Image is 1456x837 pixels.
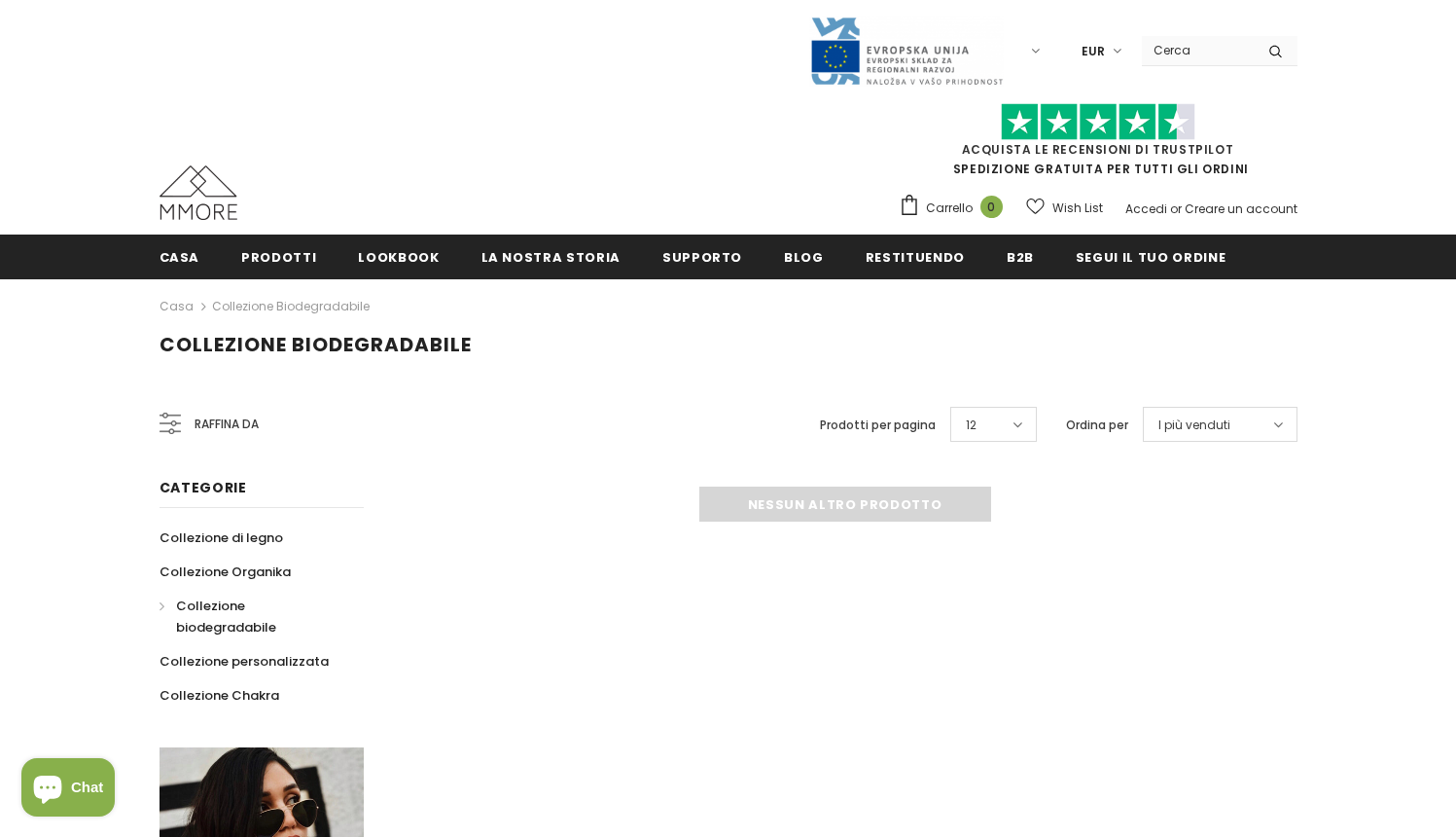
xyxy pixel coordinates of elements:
[980,196,1003,218] span: 0
[966,416,977,435] span: 12
[962,141,1234,158] a: Acquista le recensioni di TrustPilot
[160,528,283,547] span: Collezione di legno
[160,686,279,705] span: Collezione Chakra
[160,295,194,318] a: Casa
[176,597,276,637] span: Collezione biodegradabile
[784,235,824,278] a: Blog
[662,235,742,278] a: supporto
[212,298,370,314] a: Collezione biodegradabile
[1076,235,1225,278] a: Segui il tuo ordine
[241,235,316,278] a: Prodotti
[1001,103,1195,141] img: Fidati di Pilot Stars
[160,644,329,678] a: Collezione personalizzata
[1007,248,1034,267] span: B2B
[1052,199,1103,218] span: Wish List
[899,194,1012,223] a: Carrello 0
[1158,416,1230,435] span: I più venduti
[160,235,200,278] a: Casa
[481,235,621,278] a: La nostra storia
[809,16,1004,87] img: Javni Razpis
[1170,200,1182,217] span: or
[358,235,439,278] a: Lookbook
[160,563,291,581] span: Collezione Organika
[1007,235,1034,278] a: B2B
[16,758,121,821] inbox-online-store-chat: Shopify online store chat
[160,652,329,671] span: Collezione personalizzata
[866,235,965,278] a: Restituendo
[1185,200,1297,217] a: Creare un account
[160,478,247,497] span: Categorie
[160,248,200,267] span: Casa
[160,331,472,358] span: Collezione biodegradabile
[926,199,973,218] span: Carrello
[1125,200,1167,217] a: Accedi
[784,248,824,267] span: Blog
[481,248,621,267] span: La nostra storia
[160,678,279,712] a: Collezione Chakra
[241,248,316,267] span: Prodotti
[1066,416,1128,435] label: Ordina per
[820,416,936,435] label: Prodotti per pagina
[160,589,342,644] a: Collezione biodegradabile
[1082,42,1105,61] span: EUR
[809,42,1004,58] a: Javni Razpis
[1142,36,1254,64] input: Search Site
[662,248,742,267] span: supporto
[160,521,283,555] a: Collezione di legno
[160,555,291,589] a: Collezione Organika
[160,165,237,220] img: Casi MMORE
[195,414,259,435] span: Raffina da
[1076,248,1225,267] span: Segui il tuo ordine
[358,248,439,267] span: Lookbook
[1026,191,1103,225] a: Wish List
[866,248,965,267] span: Restituendo
[899,112,1297,177] span: SPEDIZIONE GRATUITA PER TUTTI GLI ORDINI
